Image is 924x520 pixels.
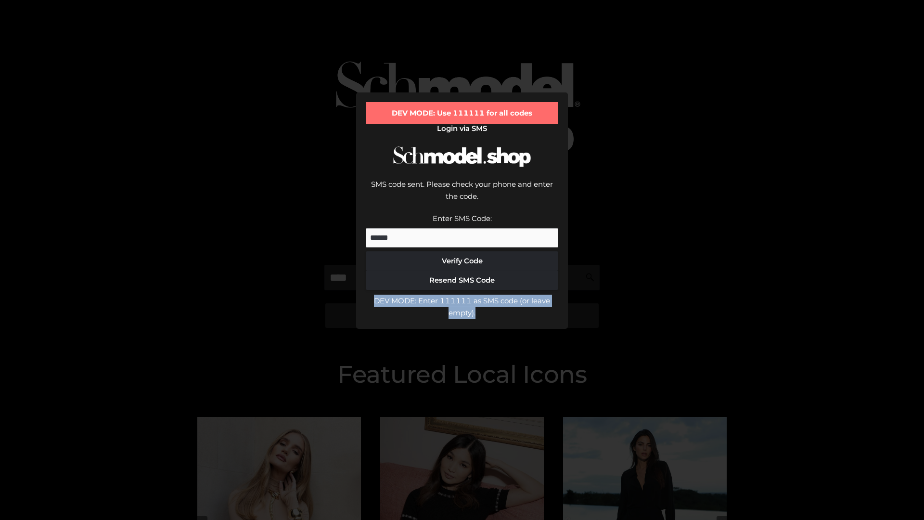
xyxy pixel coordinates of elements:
button: Resend SMS Code [366,271,558,290]
button: Verify Code [366,251,558,271]
div: SMS code sent. Please check your phone and enter the code. [366,178,558,212]
img: Schmodel Logo [390,138,534,176]
h2: Login via SMS [366,124,558,133]
div: DEV MODE: Use 111111 for all codes [366,102,558,124]
div: DEV MODE: Enter 111111 as SMS code (or leave empty). [366,295,558,319]
label: Enter SMS Code: [433,214,492,223]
